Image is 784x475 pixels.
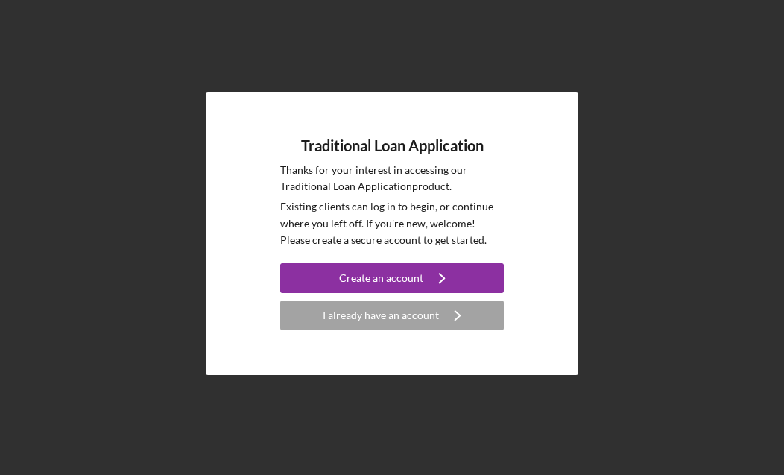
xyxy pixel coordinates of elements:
button: I already have an account [280,301,504,330]
p: Existing clients can log in to begin, or continue where you left off. If you're new, welcome! Ple... [280,198,504,248]
a: Create an account [280,263,504,297]
button: Create an account [280,263,504,293]
h4: Traditional Loan Application [301,137,484,154]
div: Create an account [339,263,423,293]
p: Thanks for your interest in accessing our Traditional Loan Application product. [280,162,504,195]
div: I already have an account [323,301,439,330]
